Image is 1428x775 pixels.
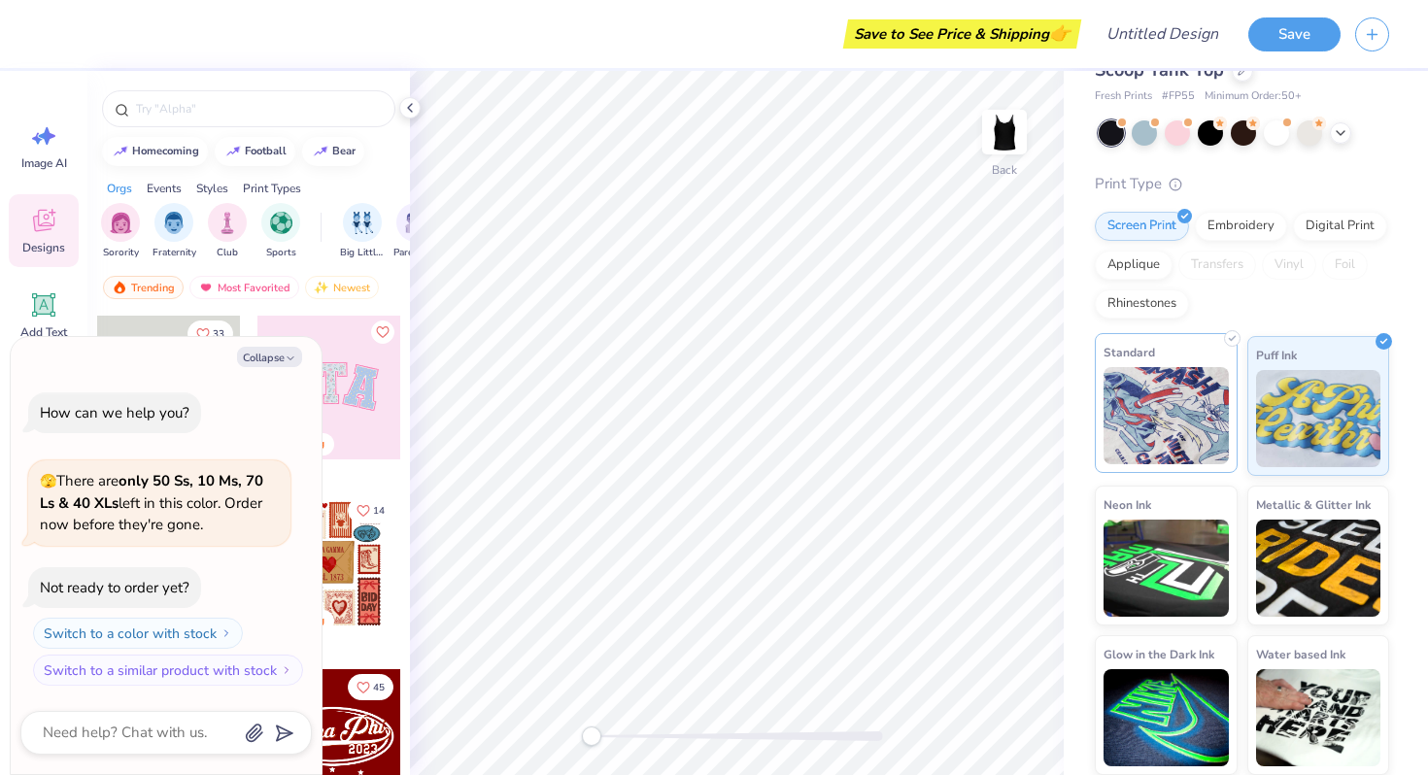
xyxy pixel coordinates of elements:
button: Like [348,497,393,523]
div: Orgs [107,180,132,197]
div: Rhinestones [1095,289,1189,319]
button: Like [187,320,233,347]
span: There are left in this color. Order now before they're gone. [40,471,263,534]
div: Trending [103,276,184,299]
span: Sorority [103,246,139,260]
div: Foil [1322,251,1368,280]
div: Print Types [243,180,301,197]
div: homecoming [132,146,199,156]
img: Parent's Weekend Image [405,212,427,234]
img: Neon Ink [1104,520,1229,617]
img: Metallic & Glitter Ink [1256,520,1381,617]
img: Club Image [217,212,238,234]
input: Try "Alpha" [134,99,383,118]
span: Designs [22,240,65,255]
div: Save to See Price & Shipping [848,19,1076,49]
button: homecoming [102,137,208,166]
button: filter button [208,203,247,260]
span: Club [217,246,238,260]
input: Untitled Design [1091,15,1234,53]
img: Sports Image [270,212,292,234]
button: Switch to a color with stock [33,618,243,649]
div: Embroidery [1195,212,1287,241]
img: Big Little Reveal Image [352,212,373,234]
img: trend_line.gif [313,146,328,157]
button: Like [371,320,394,344]
img: trending.gif [112,281,127,294]
button: bear [302,137,364,166]
div: Newest [305,276,379,299]
span: Fresh Prints [1095,88,1152,105]
div: filter for Club [208,203,247,260]
button: filter button [153,203,196,260]
img: Water based Ink [1256,669,1381,766]
button: football [215,137,295,166]
span: 45 [373,683,385,692]
img: Sorority Image [110,212,132,234]
div: Transfers [1178,251,1256,280]
div: filter for Sports [261,203,300,260]
div: Applique [1095,251,1173,280]
button: Collapse [237,347,302,367]
img: trend_line.gif [113,146,128,157]
div: Accessibility label [582,726,601,746]
div: Most Favorited [189,276,299,299]
span: Add Text [20,324,67,340]
img: Fraternity Image [163,212,185,234]
div: Events [147,180,182,197]
span: Minimum Order: 50 + [1205,88,1302,105]
button: filter button [340,203,385,260]
div: football [245,146,287,156]
div: Digital Print [1293,212,1387,241]
div: Back [992,161,1017,179]
span: Standard [1104,342,1155,362]
img: Switch to a similar product with stock [281,664,292,676]
span: Metallic & Glitter Ink [1256,494,1371,515]
img: Puff Ink [1256,370,1381,467]
span: # FP55 [1162,88,1195,105]
div: filter for Sorority [101,203,140,260]
div: Not ready to order yet? [40,578,189,597]
img: trend_line.gif [225,146,241,157]
span: Sports [266,246,296,260]
img: most_fav.gif [198,281,214,294]
div: Styles [196,180,228,197]
span: 👉 [1049,21,1071,45]
button: Switch to a similar product with stock [33,655,303,686]
button: Like [348,674,393,700]
div: filter for Parent's Weekend [393,203,438,260]
div: How can we help you? [40,403,189,422]
img: Standard [1104,367,1229,464]
strong: only 50 Ss, 10 Ms, 70 Ls & 40 XLs [40,471,263,513]
span: 🫣 [40,472,56,490]
span: Puff Ink [1256,345,1297,365]
span: Neon Ink [1104,494,1151,515]
span: Parent's Weekend [393,246,438,260]
div: filter for Big Little Reveal [340,203,385,260]
div: Screen Print [1095,212,1189,241]
span: Image AI [21,155,67,171]
div: Print Type [1095,173,1389,195]
button: filter button [393,203,438,260]
div: bear [332,146,356,156]
span: 14 [373,506,385,516]
span: Water based Ink [1256,644,1345,664]
img: Glow in the Dark Ink [1104,669,1229,766]
span: Glow in the Dark Ink [1104,644,1214,664]
span: Fraternity [153,246,196,260]
button: Save [1248,17,1341,51]
div: Vinyl [1262,251,1316,280]
img: Switch to a color with stock [221,627,232,639]
span: Big Little Reveal [340,246,385,260]
button: filter button [101,203,140,260]
span: 33 [213,329,224,339]
img: Back [985,113,1024,152]
img: newest.gif [314,281,329,294]
button: filter button [261,203,300,260]
div: filter for Fraternity [153,203,196,260]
